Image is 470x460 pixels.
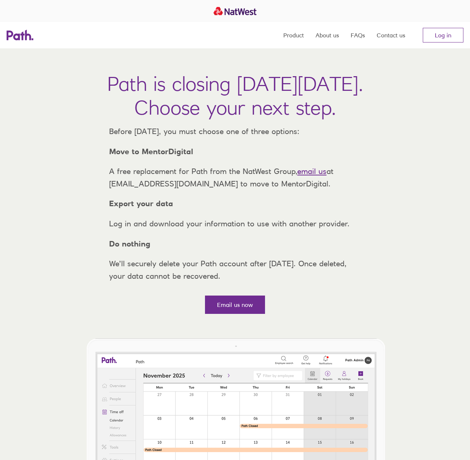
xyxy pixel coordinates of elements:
p: Log in and download your information to use with another provider. [103,218,367,230]
a: FAQs [351,22,365,48]
strong: Export your data [109,199,173,208]
a: Log in [423,28,463,42]
strong: Move to MentorDigital [109,147,193,156]
a: Email us now [205,296,265,314]
a: Product [283,22,304,48]
a: email us [297,167,327,176]
p: A free replacement for Path from the NatWest Group, at [EMAIL_ADDRESS][DOMAIN_NAME] to move to Me... [103,165,367,190]
strong: Do nothing [109,239,150,248]
p: Before [DATE], you must choose one of three options: [103,125,367,138]
a: About us [316,22,339,48]
p: We’ll securely delete your Path account after [DATE]. Once deleted, your data cannot be recovered. [103,257,367,282]
a: Contact us [377,22,405,48]
h1: Path is closing [DATE][DATE]. Choose your next step. [107,72,363,119]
